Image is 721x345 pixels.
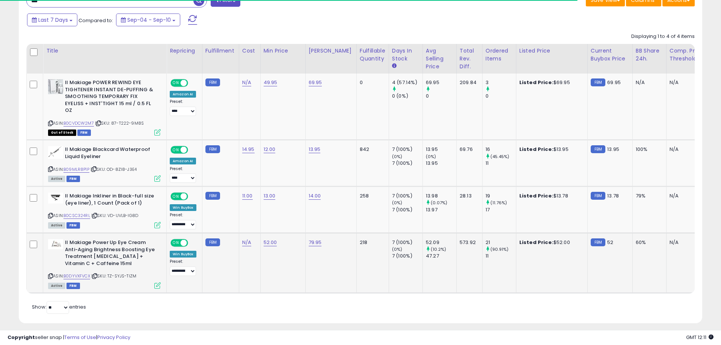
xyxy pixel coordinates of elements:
[48,176,65,182] span: All listings currently available for purchase on Amazon
[360,193,383,199] div: 258
[636,146,661,153] div: 100%
[519,146,582,153] div: $13.95
[264,146,276,153] a: 12.00
[8,334,130,341] div: seller snap | |
[187,193,199,200] span: OFF
[360,79,383,86] div: 0
[171,147,181,153] span: ON
[309,239,322,246] a: 79.95
[460,47,479,71] div: Total Rev. Diff.
[486,93,516,99] div: 0
[170,91,196,98] div: Amazon AI
[127,16,171,24] span: Sep-04 - Sep-10
[519,146,554,153] b: Listed Price:
[309,146,321,153] a: 13.95
[63,212,90,219] a: B0CSC324RL
[48,146,63,159] img: 31BOBwcU9WL._SL40_.jpg
[486,239,516,246] div: 21
[636,47,663,63] div: BB Share 24h.
[360,146,383,153] div: 842
[48,79,63,94] img: 41OqfqLsTJL._SL40_.jpg
[670,239,706,246] div: N/A
[309,192,321,200] a: 14.00
[426,93,456,99] div: 0
[670,47,708,63] div: Comp. Price Threshold
[519,79,582,86] div: $69.95
[591,78,605,86] small: FBM
[486,193,516,199] div: 19
[48,79,161,135] div: ASIN:
[486,146,516,153] div: 16
[95,120,144,126] span: | SKU: 87-T222-9M8S
[486,47,513,63] div: Ordered Items
[66,283,80,289] span: FBM
[360,47,386,63] div: Fulfillable Quantity
[65,79,156,116] b: Il Makiage POWER REWIND EYE TIGHTENER INSTANT DE-PUFFING & SMOOTHING TEMPORARY FIX EYELISS + INST...
[187,147,199,153] span: OFF
[426,146,456,153] div: 13.95
[392,246,403,252] small: (0%)
[171,80,181,86] span: ON
[426,253,456,259] div: 47.27
[170,204,196,211] div: Win BuyBox
[431,246,446,252] small: (10.2%)
[519,79,554,86] b: Listed Price:
[8,334,35,341] strong: Copyright
[65,239,156,269] b: Il Makiage Power Up Eye Cream Anti-Aging Brightness Boosting Eye Treatment [MEDICAL_DATA] + Vitam...
[264,192,276,200] a: 13.00
[460,79,477,86] div: 209.84
[519,192,554,199] b: Listed Price:
[48,193,63,203] img: 31re5WFfQKL._SL40_.jpg
[392,200,403,206] small: (0%)
[91,212,138,218] span: | SKU: VD-UVLB-IG8D
[77,130,91,136] span: FBM
[48,239,63,249] img: 31wscRnTowL._SL40_.jpg
[91,166,137,172] span: | SKU: OD-8ZI8-J3E4
[670,79,706,86] div: N/A
[607,239,613,246] span: 52
[264,239,277,246] a: 52.00
[170,158,196,164] div: Amazon AI
[636,79,661,86] div: N/A
[636,239,661,246] div: 60%
[171,193,181,200] span: ON
[205,47,236,55] div: Fulfillment
[97,334,130,341] a: Privacy Policy
[591,145,605,153] small: FBM
[490,246,508,252] small: (90.91%)
[460,193,477,199] div: 28.13
[170,166,196,183] div: Preset:
[392,160,422,167] div: 7 (100%)
[519,239,582,246] div: $52.00
[392,193,422,199] div: 7 (100%)
[264,79,278,86] a: 49.95
[205,238,220,246] small: FBM
[426,239,456,246] div: 52.09
[426,79,456,86] div: 69.95
[490,200,507,206] small: (11.76%)
[670,193,706,199] div: N/A
[519,47,584,55] div: Listed Price
[27,14,77,26] button: Last 7 Days
[264,47,302,55] div: Min Price
[63,120,94,127] a: B0CVDCW2M7
[426,160,456,167] div: 13.95
[392,93,422,99] div: 0 (0%)
[392,206,422,213] div: 7 (100%)
[392,63,397,69] small: Days In Stock.
[426,47,453,71] div: Avg Selling Price
[64,334,96,341] a: Terms of Use
[607,192,619,199] span: 13.78
[607,79,621,86] span: 69.95
[309,47,353,55] div: [PERSON_NAME]
[242,192,253,200] a: 11.00
[392,239,422,246] div: 7 (100%)
[170,212,196,229] div: Preset:
[187,240,199,246] span: OFF
[392,154,403,160] small: (0%)
[187,80,199,86] span: OFF
[486,160,516,167] div: 11
[48,239,161,288] div: ASIN:
[591,238,605,246] small: FBM
[670,146,706,153] div: N/A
